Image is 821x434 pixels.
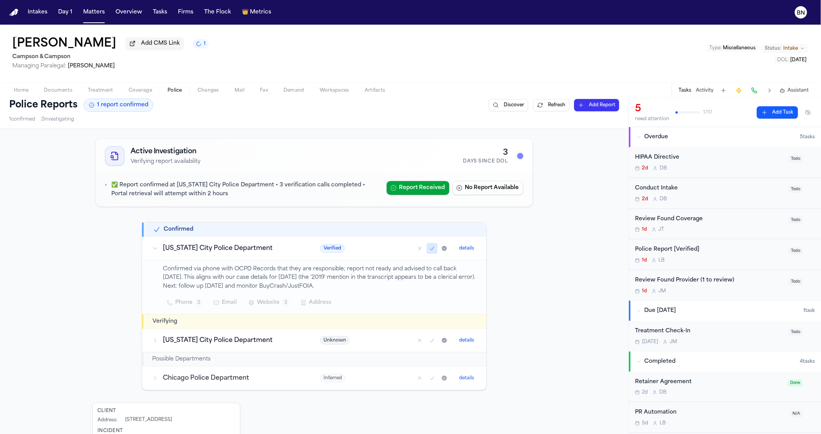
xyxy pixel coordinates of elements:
span: 2d [642,165,648,171]
span: [DATE] [642,339,658,345]
button: Phone3 [163,296,206,310]
button: Mark as confirmed [427,243,437,254]
button: Add Task [757,106,798,119]
button: details [456,336,477,345]
span: Overdue [644,133,668,141]
span: [PERSON_NAME] [68,63,115,69]
button: Create Immediate Task [734,85,744,96]
span: Managing Paralegal: [12,63,66,69]
button: crownMetrics [239,5,274,19]
button: Intakes [25,5,50,19]
button: No Report Available [452,181,523,195]
span: 1 confirmed [9,116,35,122]
button: 1 active task [193,39,209,49]
button: Email [209,296,241,310]
span: Due [DATE] [644,307,676,315]
button: Change status from Intake [761,44,809,53]
span: Add CMS Link [141,40,180,47]
button: Mark as received [439,335,450,346]
span: 1 task [803,308,815,314]
span: Todo [789,216,803,224]
div: Open task: Treatment Check-In [629,321,821,351]
button: Mark as no report [414,373,425,384]
span: N/A [790,410,803,417]
div: Open task: Retainer Agreement [629,372,821,402]
button: Due [DATE]1task [629,301,821,321]
div: Open task: HIPAA Directive [629,147,821,178]
button: Tasks [150,5,170,19]
div: Days Since DOL [463,158,508,164]
span: Intake [783,45,798,52]
button: Add CMS Link [126,37,184,50]
button: Refresh [533,99,570,111]
button: Make a Call [749,85,760,96]
div: Police Report [Verified] [635,245,784,254]
button: Add Task [718,85,729,96]
span: Miscellaneous [723,46,756,50]
h2: Verifying [152,318,177,325]
a: Home [9,9,18,16]
span: 2d [642,389,648,395]
div: Treatment Check-In [635,327,784,336]
div: Retainer Agreement [635,378,783,387]
span: 1 [204,41,206,47]
span: Workspaces [320,87,349,94]
div: Open task: PR Automation [629,402,821,433]
p: ✅ Report confirmed at [US_STATE] City Police Department • 3 verification calls completed • Portal... [111,181,380,199]
button: Tasks [679,87,691,94]
button: The Flock [201,5,234,19]
div: Open task: Conduct Intake [629,178,821,209]
div: HIPAA Directive [635,153,784,162]
span: Unknown [320,336,350,345]
button: Mark as no report [414,243,425,254]
h3: Chicago Police Department [163,374,302,383]
span: D B [660,196,667,202]
h2: Active Investigation [131,146,201,157]
span: Todo [789,247,803,255]
span: Home [14,87,28,94]
div: need attention [635,116,669,122]
span: Type : [709,46,722,50]
button: Mark as received [439,243,450,254]
button: Edit Type: Miscellaneous [707,44,758,52]
div: Review Found Provider (1 to review) [635,276,784,285]
span: Mail [235,87,245,94]
span: Fax [260,87,268,94]
button: Edit DOL: 2025-09-29 [775,56,809,64]
h1: Police Reports [9,99,77,111]
button: Overview [112,5,145,19]
div: Open task: Review Found Coverage [629,209,821,240]
span: Todo [789,328,803,336]
span: 4 task s [800,359,815,365]
button: details [456,244,477,253]
span: D B [659,389,667,395]
h1: [PERSON_NAME] [12,37,116,51]
span: Todo [789,278,803,285]
h2: Campson & Campson [12,52,209,62]
span: 2 investigating [41,116,74,122]
span: Artifacts [365,87,385,94]
button: Firms [175,5,196,19]
span: Todo [789,186,803,193]
span: Demand [283,87,304,94]
span: 5d [642,420,648,426]
span: 1d [642,226,647,233]
p: Verifying report availability [131,158,201,166]
p: Confirmed via phone with OCPD Records that they are responsible; report not ready and advised to ... [163,265,477,291]
span: Todo [789,155,803,163]
div: Review Found Coverage [635,215,784,224]
span: J T [658,226,664,233]
span: Assistant [787,87,809,94]
span: Changes [198,87,219,94]
button: Hide completed tasks (⌘⇧H) [801,106,815,119]
span: DOL : [777,58,789,62]
h2: Confirmed [164,226,193,233]
div: Conduct Intake [635,184,784,193]
span: 1d [642,288,647,294]
div: PR Automation [635,408,786,417]
button: Matters [80,5,108,19]
span: J M [670,339,677,345]
div: [STREET_ADDRESS] [125,417,172,423]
